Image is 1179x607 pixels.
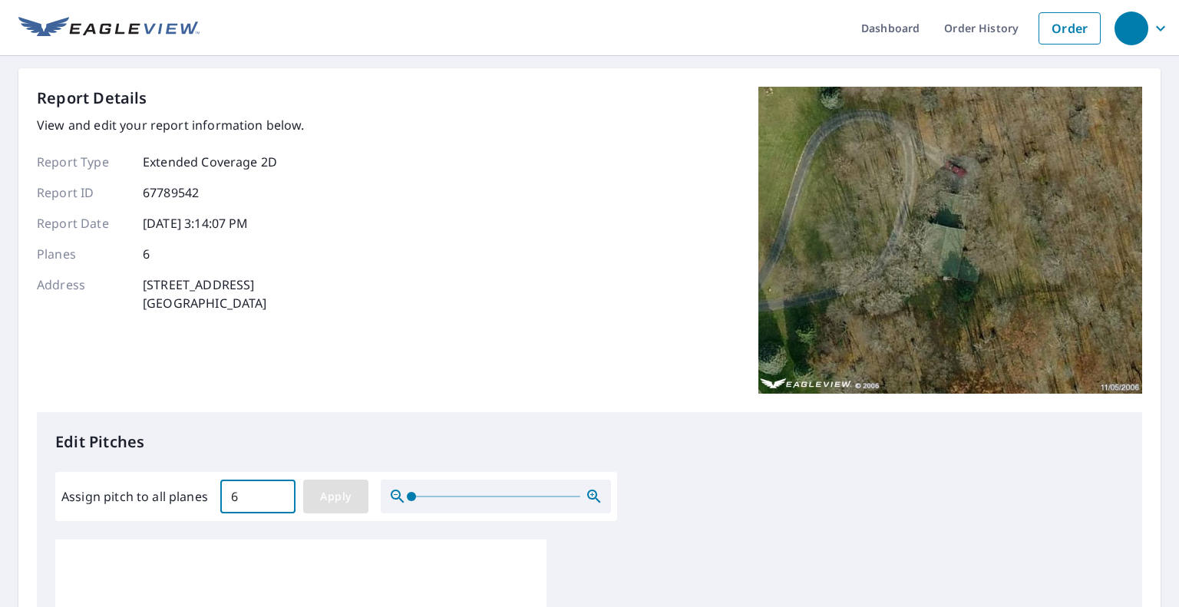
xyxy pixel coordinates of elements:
[1039,12,1101,45] a: Order
[18,17,200,40] img: EV Logo
[37,116,305,134] p: View and edit your report information below.
[143,214,249,233] p: [DATE] 3:14:07 PM
[37,275,129,312] p: Address
[61,487,208,506] label: Assign pitch to all planes
[37,245,129,263] p: Planes
[303,480,368,513] button: Apply
[37,183,129,202] p: Report ID
[37,87,147,110] p: Report Details
[315,487,356,506] span: Apply
[758,87,1142,394] img: Top image
[143,153,277,171] p: Extended Coverage 2D
[143,245,150,263] p: 6
[37,153,129,171] p: Report Type
[55,431,1124,454] p: Edit Pitches
[220,475,296,518] input: 00.0
[143,183,199,202] p: 67789542
[37,214,129,233] p: Report Date
[143,275,267,312] p: [STREET_ADDRESS] [GEOGRAPHIC_DATA]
